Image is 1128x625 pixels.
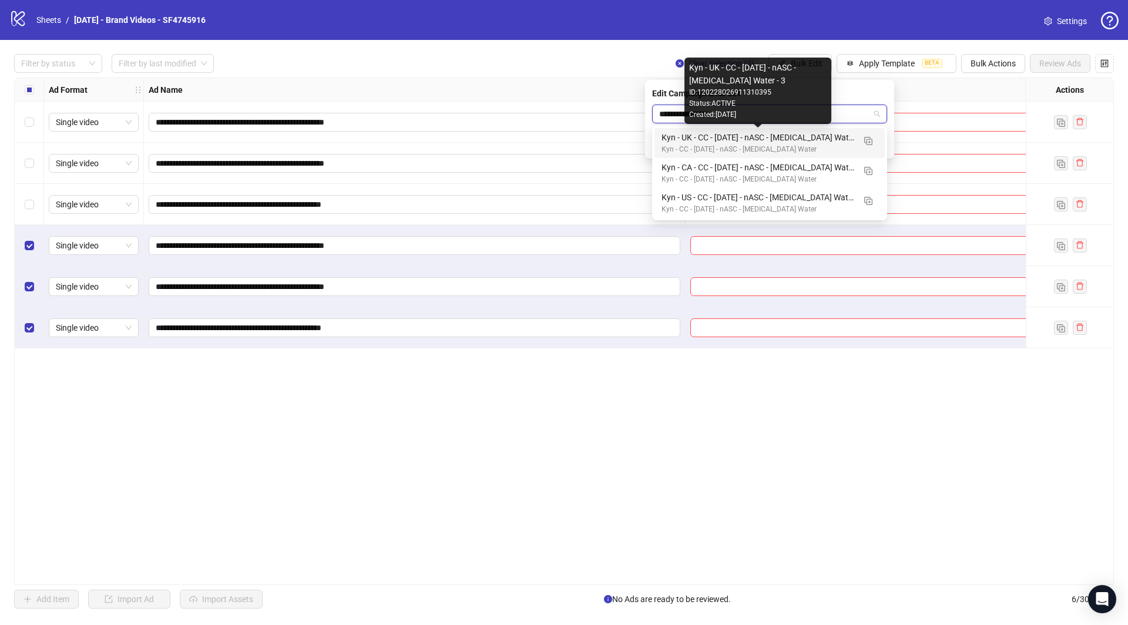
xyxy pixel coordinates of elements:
div: Edit Campaign & Ad Set [652,87,887,100]
div: Kyn - UK - CC - [DATE] - nASC - [MEDICAL_DATA] Water - 3 [662,131,854,144]
a: Sheets [34,14,63,26]
a: [DATE] - Brand Videos - SF4745916 [72,14,208,26]
div: Select all rows [15,78,44,102]
span: setting [1044,17,1052,25]
div: Kyn - US - CC - 08/29/25 - nASC - Tanning Water - 3 [654,188,885,218]
span: holder [142,86,150,94]
button: Duplicate [1054,280,1068,294]
div: Kyn - CC - [DATE] - nASC - [MEDICAL_DATA] Water [662,174,854,185]
div: Resize Ad Name column [682,78,685,101]
span: Apply Template [859,59,915,68]
span: Single video [56,113,132,131]
span: 6 / 300 items [1072,593,1114,606]
div: Kyn - CC - [DATE] - nASC - [MEDICAL_DATA] Water [662,144,854,155]
img: Duplicate [864,197,872,205]
div: Open Intercom Messenger [1088,585,1116,613]
button: Bulk Edit [768,54,832,73]
div: Kyn - UK - CC - [DATE] - nASC - [MEDICAL_DATA] Water - 3 [689,61,827,87]
div: Kyn - CA - CC - [DATE] - nASC - [MEDICAL_DATA] Water - 3 [662,161,854,174]
span: info-circle [604,595,612,603]
div: Created: [DATE] [689,109,827,120]
button: Review Ads [1030,54,1090,73]
span: Single video [56,196,132,213]
strong: Actions [1056,83,1084,96]
div: Status: ACTIVE [689,98,827,109]
span: Bulk Actions [971,59,1016,68]
strong: Ad Format [49,83,88,96]
div: Select row 3 [15,184,44,225]
button: Import Ad [88,590,170,609]
span: Settings [1057,15,1087,28]
button: Duplicate [1054,197,1068,211]
img: Duplicate [864,137,872,145]
span: question-circle [1101,12,1119,29]
button: Duplicate [859,161,878,180]
div: Select row 5 [15,266,44,307]
div: Resize Ad Format column [140,78,143,101]
a: Settings [1035,12,1096,31]
div: Kyn - CC - [DATE] - nASC - [MEDICAL_DATA] Water [662,204,854,215]
div: Select row 1 [15,102,44,143]
button: Apply TemplateBETA [837,54,956,73]
span: Single video [56,237,132,254]
span: close-circle [676,59,684,68]
button: Duplicate [1054,321,1068,335]
button: Clear Selection (3) [666,54,764,73]
span: holder [134,86,142,94]
button: Duplicate [1054,238,1068,253]
span: Single video [56,154,132,172]
button: Import Assets [180,590,263,609]
span: BETA [922,59,942,68]
button: Configure table settings [1095,54,1114,73]
button: Add Item [14,590,79,609]
button: Duplicate [859,131,878,150]
span: Single video [56,278,132,295]
div: Kyn - US - CC - [DATE] - nASC - [MEDICAL_DATA] Water - 3 [662,191,854,204]
div: Kyn - UK - CC - 09/09/25 - nASC - Tanning Water - 3 [654,128,885,158]
div: Select row 6 [15,307,44,348]
span: No Ads are ready to be reviewed. [604,593,731,606]
img: Duplicate [864,167,872,175]
button: Duplicate [1054,115,1068,129]
span: control [1100,59,1109,68]
button: Duplicate [859,191,878,210]
button: Bulk Actions [961,54,1025,73]
div: Select row 2 [15,143,44,184]
strong: Ad Name [149,83,183,96]
div: Select row 4 [15,225,44,266]
div: Kyn - CA - CC - 08/29/25 - nASC - Tanning Water - 3 [654,158,885,188]
div: ID: 120228026911310395 [689,87,827,98]
li: / [66,14,69,26]
button: Duplicate [1054,156,1068,170]
span: Single video [56,319,132,337]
